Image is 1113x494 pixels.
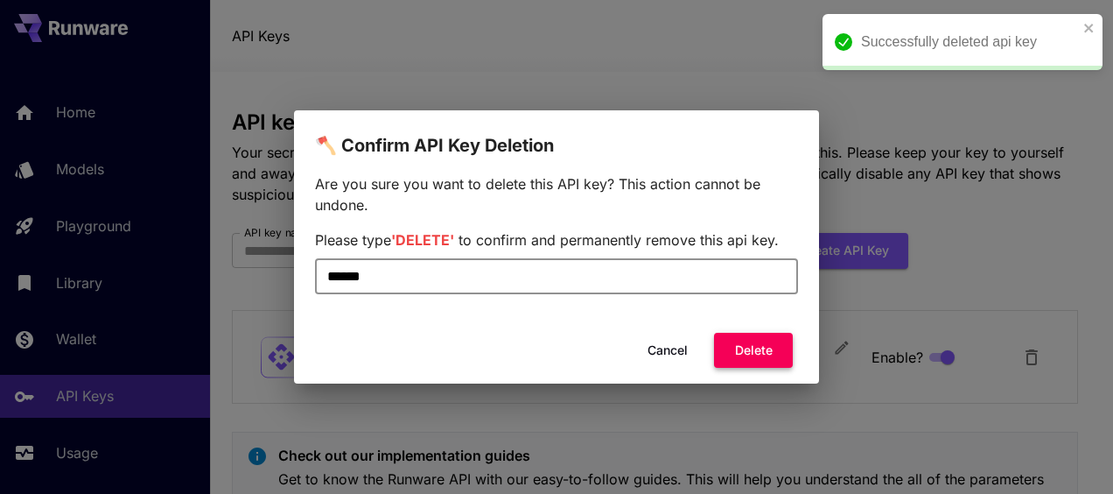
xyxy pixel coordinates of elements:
[861,32,1078,53] div: Successfully deleted api key
[315,173,798,215] p: Are you sure you want to delete this API key? This action cannot be undone.
[1083,21,1095,35] button: close
[294,110,819,159] h2: 🪓 Confirm API Key Deletion
[628,333,707,369] button: Cancel
[391,231,454,249] span: 'DELETE'
[315,231,779,249] span: Please type to confirm and permanently remove this api key.
[714,333,793,369] button: Delete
